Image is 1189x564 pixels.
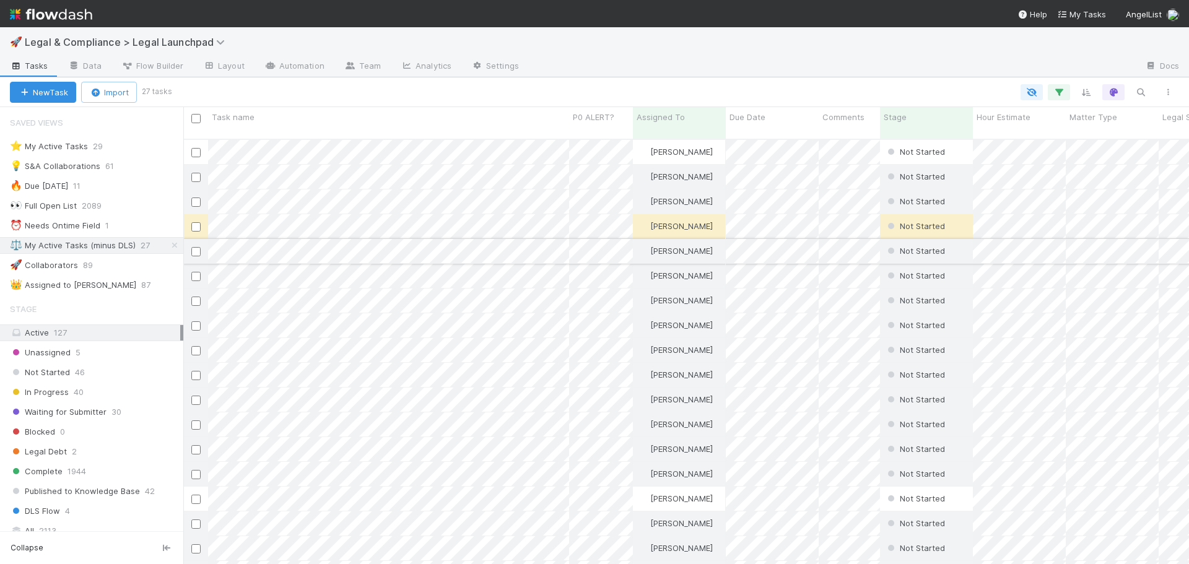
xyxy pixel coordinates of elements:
input: Toggle Row Selected [191,396,201,405]
img: avatar_ba76ddef-3fd0-4be4-9bc3-126ad567fcd5.png [1167,9,1179,21]
span: Complete [10,464,63,479]
span: 46 [75,365,85,380]
span: 🚀 [10,259,22,270]
span: Not Started [885,196,945,206]
img: avatar_ba76ddef-3fd0-4be4-9bc3-126ad567fcd5.png [638,444,648,454]
div: Collaborators [10,258,78,273]
small: 27 tasks [142,86,172,97]
span: My Tasks [1057,9,1106,19]
span: Not Started [885,295,945,305]
button: Import [81,82,137,103]
input: Toggle Row Selected [191,197,201,207]
span: [PERSON_NAME] [650,345,713,355]
img: avatar_ba76ddef-3fd0-4be4-9bc3-126ad567fcd5.png [638,221,648,231]
span: 5 [76,345,81,360]
span: Not Started [10,365,70,380]
div: Assigned to [PERSON_NAME] [10,277,136,293]
input: Toggle Row Selected [191,321,201,331]
div: Not Started [885,542,945,554]
div: Due [DATE] [10,178,68,194]
span: [PERSON_NAME] [650,493,713,503]
span: 👑 [10,279,22,290]
div: Not Started [885,269,945,282]
span: [PERSON_NAME] [650,147,713,157]
div: Not Started [885,145,945,158]
img: avatar_ba76ddef-3fd0-4be4-9bc3-126ad567fcd5.png [638,469,648,479]
div: S&A Collaborations [10,158,100,174]
img: avatar_ba76ddef-3fd0-4be4-9bc3-126ad567fcd5.png [638,345,648,355]
input: Toggle Row Selected [191,346,201,355]
span: [PERSON_NAME] [650,518,713,528]
span: Published to Knowledge Base [10,484,140,499]
span: Not Started [885,147,945,157]
div: [PERSON_NAME] [638,220,713,232]
span: 2 [72,444,77,459]
span: [PERSON_NAME] [650,394,713,404]
div: All [10,523,180,539]
span: Not Started [885,221,945,231]
div: Not Started [885,418,945,430]
div: Not Started [885,245,945,257]
span: Blocked [10,424,55,440]
img: avatar_ba76ddef-3fd0-4be4-9bc3-126ad567fcd5.png [638,171,648,181]
span: DLS Flow [10,503,60,519]
span: 1944 [68,464,86,479]
span: 40 [74,384,84,400]
span: Collapse [11,542,43,553]
span: 4 [65,503,70,519]
div: [PERSON_NAME] [638,492,713,505]
span: 👀 [10,200,22,210]
div: Not Started [885,443,945,455]
a: Docs [1135,57,1189,77]
div: Not Started [885,344,945,356]
span: [PERSON_NAME] [650,271,713,280]
span: Assigned To [637,111,685,123]
div: [PERSON_NAME] [638,517,713,529]
span: 61 [105,158,126,174]
div: [PERSON_NAME] [638,195,713,207]
span: ⏰ [10,220,22,230]
div: My Active Tasks [10,139,88,154]
input: Toggle Row Selected [191,148,201,157]
img: avatar_ba76ddef-3fd0-4be4-9bc3-126ad567fcd5.png [638,493,648,503]
a: Layout [193,57,255,77]
input: Toggle Row Selected [191,470,201,479]
input: Toggle Row Selected [191,297,201,306]
span: [PERSON_NAME] [650,370,713,380]
input: Toggle Row Selected [191,445,201,454]
span: 42 [145,484,155,499]
span: P0 ALERT? [573,111,614,123]
img: avatar_ba76ddef-3fd0-4be4-9bc3-126ad567fcd5.png [638,246,648,256]
img: avatar_ba76ddef-3fd0-4be4-9bc3-126ad567fcd5.png [638,196,648,206]
a: My Tasks [1057,8,1106,20]
a: Data [58,57,111,77]
span: ⚖️ [10,240,22,250]
span: 🚀 [10,37,22,47]
span: Comments [822,111,865,123]
span: Waiting for Submitter [10,404,107,420]
span: Matter Type [1069,111,1117,123]
span: [PERSON_NAME] [650,171,713,181]
input: Toggle All Rows Selected [191,114,201,123]
span: [PERSON_NAME] [650,320,713,330]
div: [PERSON_NAME] [638,294,713,306]
span: 11 [73,178,93,194]
span: Not Started [885,493,945,503]
span: ⭐ [10,141,22,151]
span: 29 [93,139,115,154]
div: [PERSON_NAME] [638,319,713,331]
div: [PERSON_NAME] [638,170,713,183]
img: avatar_ba76ddef-3fd0-4be4-9bc3-126ad567fcd5.png [638,147,648,157]
div: Needs Ontime Field [10,218,100,233]
a: Analytics [391,57,461,77]
span: Unassigned [10,345,71,360]
div: [PERSON_NAME] [638,393,713,406]
span: [PERSON_NAME] [650,221,713,231]
span: 30 [111,404,121,420]
span: Not Started [885,419,945,429]
span: Not Started [885,444,945,454]
button: NewTask [10,82,76,103]
div: Not Started [885,517,945,529]
span: Not Started [885,518,945,528]
div: Not Started [885,319,945,331]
